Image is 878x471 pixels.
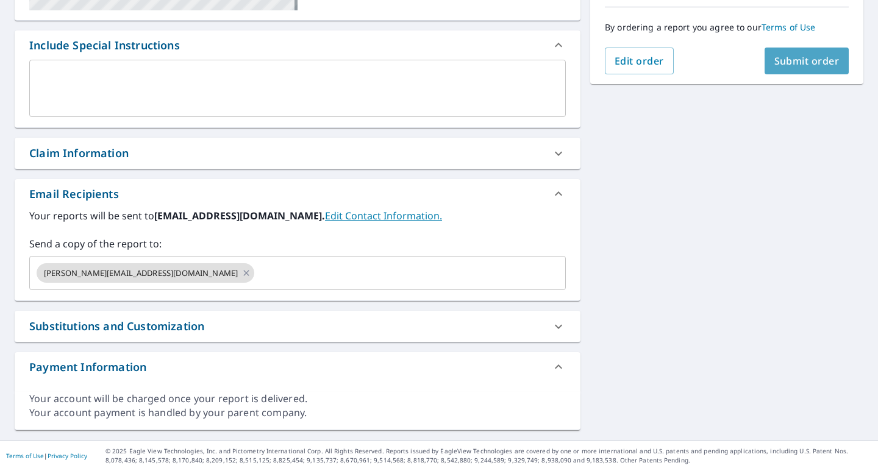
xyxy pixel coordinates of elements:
[29,406,566,420] div: Your account payment is handled by your parent company.
[605,48,674,74] button: Edit order
[15,352,580,381] div: Payment Information
[6,452,87,459] p: |
[15,311,580,342] div: Substitutions and Customization
[615,54,664,68] span: Edit order
[29,145,129,161] div: Claim Information
[48,452,87,460] a: Privacy Policy
[29,236,566,251] label: Send a copy of the report to:
[15,30,580,60] div: Include Special Instructions
[105,447,872,465] p: © 2025 Eagle View Technologies, Inc. and Pictometry International Corp. All Rights Reserved. Repo...
[774,54,840,68] span: Submit order
[15,179,580,208] div: Email Recipients
[29,392,566,406] div: Your account will be charged once your report is delivered.
[762,21,816,33] a: Terms of Use
[765,48,849,74] button: Submit order
[29,186,119,202] div: Email Recipients
[29,208,566,223] label: Your reports will be sent to
[605,22,849,33] p: By ordering a report you agree to our
[37,267,245,279] span: [PERSON_NAME][EMAIL_ADDRESS][DOMAIN_NAME]
[29,359,146,375] div: Payment Information
[29,37,180,54] div: Include Special Instructions
[325,209,442,222] a: EditContactInfo
[154,209,325,222] b: [EMAIL_ADDRESS][DOMAIN_NAME].
[37,263,254,283] div: [PERSON_NAME][EMAIL_ADDRESS][DOMAIN_NAME]
[29,318,204,335] div: Substitutions and Customization
[6,452,44,460] a: Terms of Use
[15,138,580,169] div: Claim Information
